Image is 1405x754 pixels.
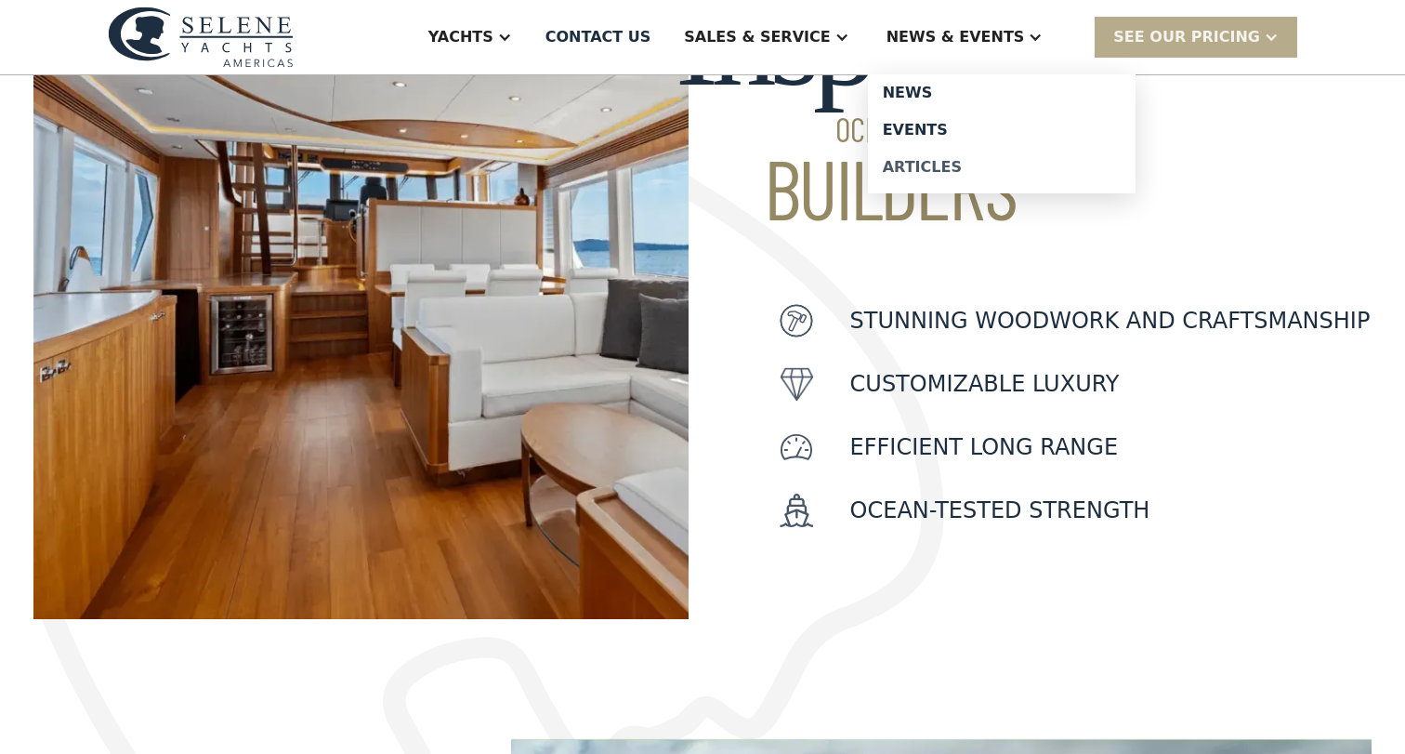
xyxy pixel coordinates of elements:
div: Contact US [545,26,651,48]
p: Efficient Long Range [850,430,1119,464]
img: logo [108,7,294,67]
span: Ocean Yacht [676,112,1044,146]
div: SEE Our Pricing [1113,26,1260,48]
p: Ocean-Tested Strength [850,494,1150,527]
div: Sales & Service [684,26,830,48]
a: News [868,74,1136,112]
div: News & EVENTS [886,26,1025,48]
div: Yachts [428,26,493,48]
a: Articles [868,149,1136,186]
p: customizable luxury [850,367,1120,401]
div: News [883,86,1121,100]
div: Events [883,123,1121,138]
p: Stunning woodwork and craftsmanship [850,304,1371,337]
div: Articles [883,160,1121,175]
nav: News & EVENTS [868,74,1136,193]
img: icon [780,367,813,401]
a: Events [868,112,1136,149]
span: Builders [676,146,1044,230]
div: SEE Our Pricing [1095,17,1297,57]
